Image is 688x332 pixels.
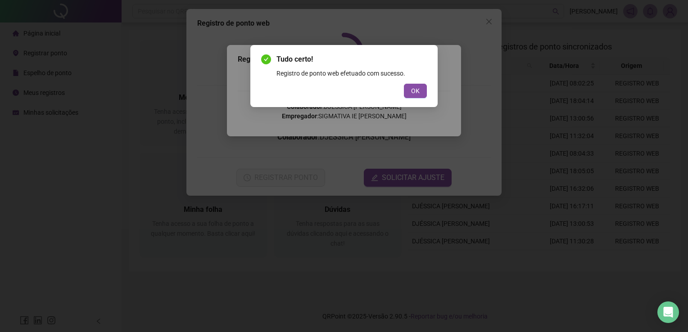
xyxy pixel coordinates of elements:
span: OK [411,86,420,96]
div: Registro de ponto web efetuado com sucesso. [276,68,427,78]
div: Open Intercom Messenger [657,301,679,323]
button: OK [404,84,427,98]
span: Tudo certo! [276,54,427,65]
span: check-circle [261,54,271,64]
